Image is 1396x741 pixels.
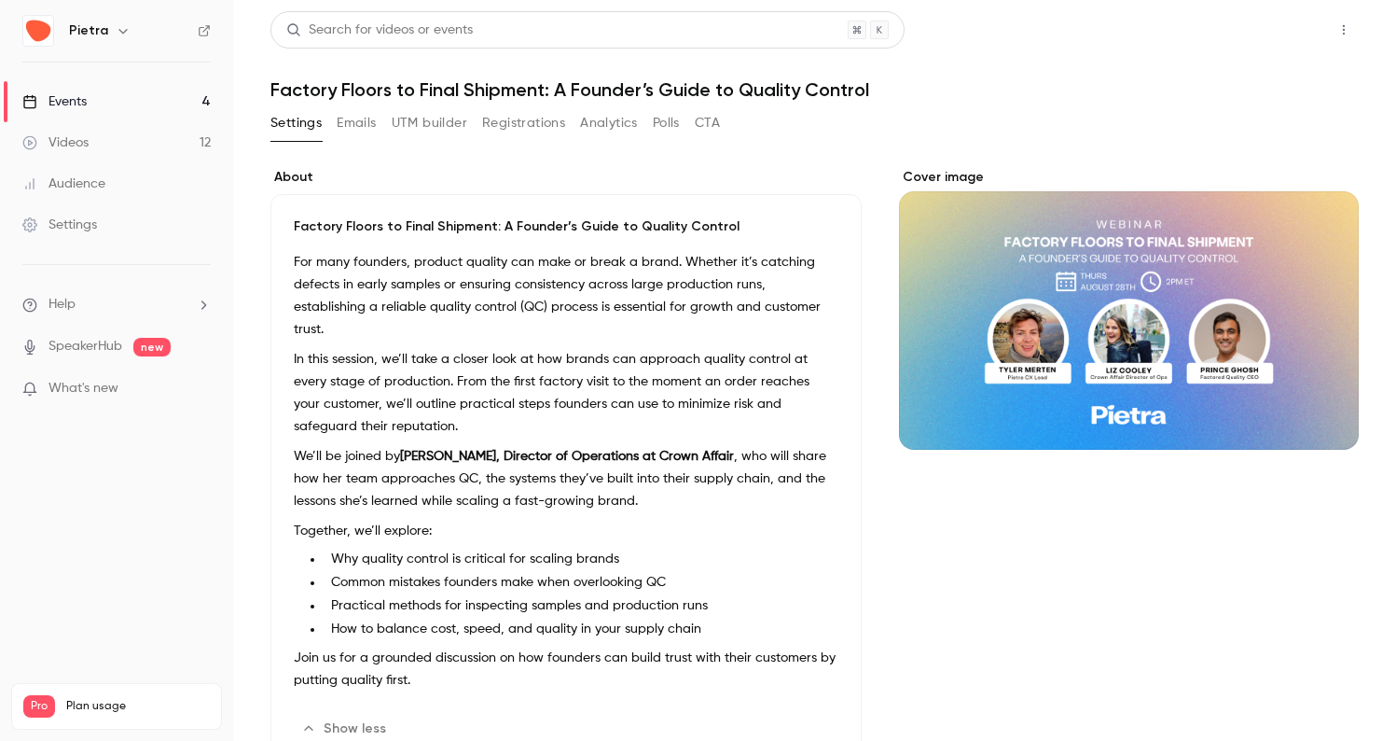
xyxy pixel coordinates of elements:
[270,78,1359,101] h1: Factory Floors to Final Shipment: A Founder’s Guide to Quality Control
[294,251,838,341] p: For many founders, product quality can make or break a brand. Whether it’s catching defects in ea...
[48,337,122,357] a: SpeakerHub
[324,596,838,616] li: Practical methods for inspecting samples and production runs
[22,92,87,111] div: Events
[392,108,467,138] button: UTM builder
[22,295,211,315] li: help-dropdown-opener
[1240,11,1314,49] button: Share
[188,381,211,398] iframe: Noticeable Trigger
[48,295,76,315] span: Help
[294,520,838,542] p: Together, we’ll explore:
[270,108,322,138] button: Settings
[22,175,105,193] div: Audience
[22,133,89,152] div: Videos
[66,699,210,714] span: Plan usage
[23,16,53,46] img: Pietra
[337,108,376,138] button: Emails
[324,620,838,639] li: How to balance cost, speed, and quality in your supply chain
[286,21,473,40] div: Search for videos or events
[899,168,1359,450] section: Cover image
[324,573,838,593] li: Common mistakes founders make when overlooking QC
[653,108,680,138] button: Polls
[133,338,171,357] span: new
[23,695,55,718] span: Pro
[48,379,118,398] span: What's new
[482,108,565,138] button: Registrations
[294,445,838,512] p: We’ll be joined by , who will share how her team approaches QC, the systems they’ve built into th...
[22,216,97,234] div: Settings
[899,168,1359,187] label: Cover image
[580,108,638,138] button: Analytics
[294,647,838,692] p: Join us for a grounded discussion on how founders can build trust with their customers by putting...
[270,168,862,187] label: About
[294,217,838,236] p: Factory Floors to Final Shipment: A Founder’s Guide to Quality Control
[69,21,108,40] h6: Pietra
[695,108,720,138] button: CTA
[324,550,838,569] li: Why quality control is critical for scaling brands
[294,348,838,438] p: In this session, we’ll take a closer look at how brands can approach quality control at every sta...
[400,450,734,463] strong: [PERSON_NAME], Director of Operations at Crown Affair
